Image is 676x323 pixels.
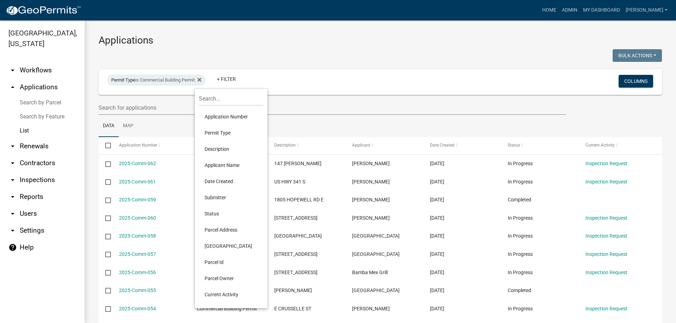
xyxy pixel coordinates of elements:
i: help [8,243,17,252]
span: US HWY 341 S [274,179,305,185]
a: My Dashboard [580,4,623,17]
span: In Progress [508,161,533,166]
h3: Applications [99,34,662,46]
a: Inspection Request [586,161,627,166]
datatable-header-cell: Select [99,137,112,154]
li: Application Number [199,109,263,125]
a: Inspection Request [586,233,627,239]
a: 2025-Comm-059 [119,197,156,202]
span: 07/07/2025 [430,251,444,257]
span: Jonathan Patton [352,197,390,202]
a: 2025-Comm-058 [119,233,156,239]
span: Kristina [352,161,390,166]
a: Inspection Request [586,251,627,257]
span: In Progress [508,306,533,311]
span: Bruce Hortman [352,179,390,185]
span: COLLINS RD [274,288,312,293]
li: Permit Type [199,125,263,141]
i: arrow_drop_down [8,159,17,167]
a: 2025-Comm-062 [119,161,156,166]
a: Inspection Request [586,306,627,311]
span: Bamba Mex Grill [352,270,388,275]
span: In Progress [508,270,533,275]
i: arrow_drop_down [8,209,17,218]
datatable-header-cell: Description [268,137,345,154]
span: Completed [508,288,531,293]
span: 07/16/2025 [430,215,444,221]
button: Bulk Actions [613,49,662,62]
span: 07/17/2025 [430,197,444,202]
a: Map [119,115,138,137]
a: 2025-Comm-055 [119,288,156,293]
span: 05/30/2025 [430,306,444,311]
span: Commercial Building Permit [197,306,257,311]
i: arrow_drop_down [8,66,17,75]
datatable-header-cell: Application Number [112,137,190,154]
span: Tonya Langley [352,215,390,221]
a: + Filter [211,73,242,85]
a: Data [99,115,119,137]
span: OLD KNOXVILLE RD [274,233,322,239]
span: Crawford County [352,288,400,293]
span: 1805 HOPEWELL RD E [274,197,324,202]
a: 2025-Comm-061 [119,179,156,185]
a: 2025-Comm-060 [119,215,156,221]
datatable-header-cell: Status [501,137,579,154]
span: 88 E AGENCY ST [274,270,318,275]
span: In Progress [508,179,533,185]
span: 08/18/2025 [430,179,444,185]
a: Admin [559,4,580,17]
a: [PERSON_NAME] [623,4,670,17]
i: arrow_drop_down [8,142,17,150]
span: Crawford County [352,233,400,239]
span: Status [508,143,520,148]
span: 07/07/2025 [430,233,444,239]
span: 09/09/2025 [430,161,444,166]
i: arrow_drop_down [8,193,17,201]
a: Inspection Request [586,270,627,275]
span: E CRUSSELLE ST [274,306,311,311]
div: is Commercial Building Permit [107,75,206,86]
li: Date Created [199,173,263,189]
a: Inspection Request [586,215,627,221]
span: Wuile Perez Reyes [352,306,390,311]
span: 147 MAHONEY LANE [274,161,321,166]
li: Submitter [199,189,263,206]
i: arrow_drop_down [8,226,17,235]
span: 2740 OLD KNOXVILLE RD [274,251,318,257]
span: Description [274,143,296,148]
button: Columns [619,75,653,88]
span: In Progress [508,233,533,239]
input: Search... [199,91,263,106]
span: Completed [508,197,531,202]
span: Application Number [119,143,157,148]
li: Description [199,141,263,157]
span: In Progress [508,215,533,221]
span: Current Activity [586,143,615,148]
i: arrow_drop_up [8,83,17,91]
span: 06/24/2025 [430,288,444,293]
a: 2025-Comm-056 [119,270,156,275]
input: Search for applications [99,101,566,115]
li: Status [199,206,263,222]
span: Applicant [352,143,370,148]
a: Home [539,4,559,17]
a: Inspection Request [586,179,627,185]
datatable-header-cell: Applicant [345,137,423,154]
li: Parcel Address [199,222,263,238]
datatable-header-cell: Type [190,137,268,154]
datatable-header-cell: Current Activity [579,137,657,154]
datatable-header-cell: Date Created [423,137,501,154]
li: Parcel Id [199,254,263,270]
span: Permit Type [111,77,135,83]
li: [GEOGRAPHIC_DATA] [199,238,263,254]
li: Parcel Owner [199,270,263,286]
span: 5575 ZENITH MILL RD [274,215,318,221]
i: arrow_drop_down [8,176,17,184]
span: Crawford County [352,251,400,257]
li: Applicant Name [199,157,263,173]
a: 2025-Comm-054 [119,306,156,311]
span: In Progress [508,251,533,257]
li: Current Activity [199,286,263,303]
span: Date Created [430,143,455,148]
